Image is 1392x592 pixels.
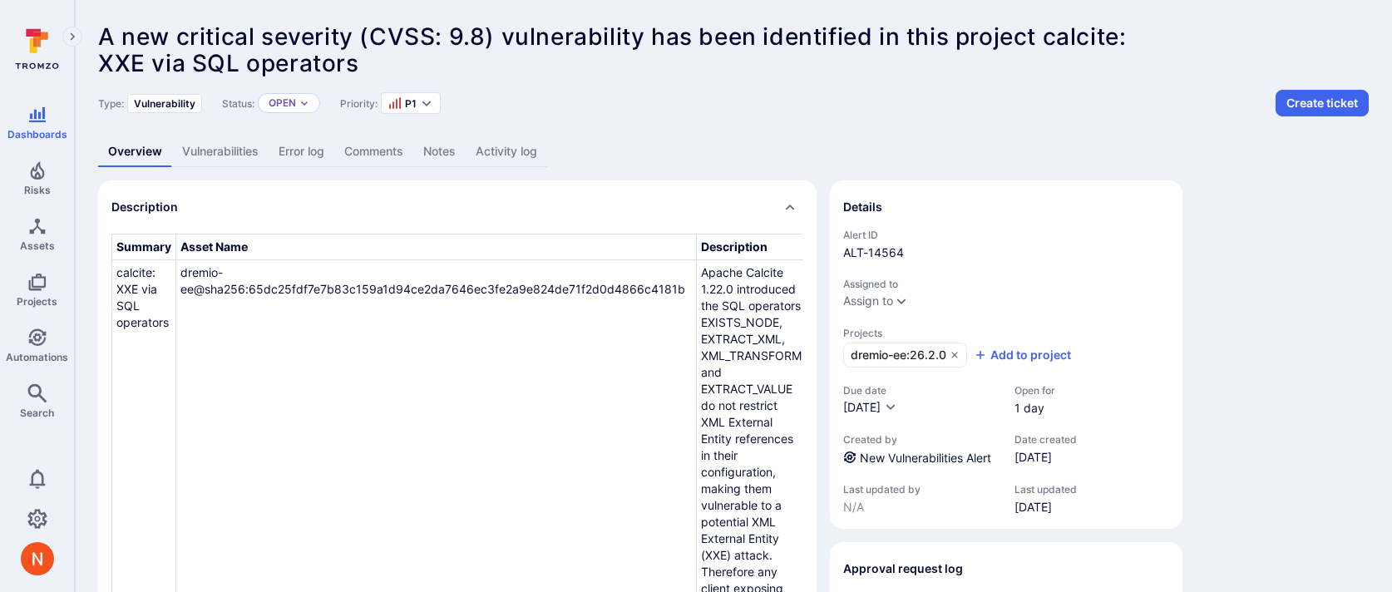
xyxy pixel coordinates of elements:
button: Open [269,96,296,110]
button: [DATE] [843,400,897,417]
button: P1 [388,96,417,110]
h2: Description [111,199,178,215]
a: Comments [334,136,413,167]
span: P1 [405,97,417,110]
img: ACg8ocIprwjrgDQnDsNSk9Ghn5p5-B8DpAKWoJ5Gi9syOE4K59tr4Q=s96-c [21,542,54,575]
span: Projects [843,327,1169,339]
button: Create ticket [1276,90,1369,116]
span: XXE via SQL operators [98,49,359,77]
button: Add to project [974,347,1071,363]
th: Asset Name [176,234,697,260]
button: Assign to [843,294,893,308]
span: ALT-14564 [843,244,1169,261]
i: Expand navigation menu [67,30,78,44]
span: A new critical severity (CVSS: 9.8) vulnerability has been identified in this project calcite: [98,22,1126,51]
div: Due date field [843,384,998,417]
a: Error log [269,136,334,167]
span: Assets [20,239,55,252]
span: Projects [17,295,57,308]
span: Priority: [340,97,378,110]
span: Open for [1014,384,1055,397]
span: dremio-ee:26.2.0 [851,347,946,363]
button: Expand dropdown [420,96,433,110]
span: [DATE] [843,400,881,414]
a: Overview [98,136,172,167]
span: Date created [1014,433,1077,446]
span: Last updated [1014,483,1077,496]
button: Expand dropdown [299,98,309,108]
div: Vulnerability [127,94,202,113]
a: New Vulnerabilities Alert [860,451,991,465]
h2: Approval request log [843,560,963,577]
span: [DATE] [1014,449,1077,466]
span: 1 day [1014,400,1055,417]
span: Dashboards [7,128,67,141]
span: Automations [6,351,68,363]
section: details card [830,180,1182,529]
span: Status: [222,97,254,110]
span: Alert ID [843,229,1169,241]
div: Collapse description [98,180,817,234]
span: Search [20,407,54,419]
a: Activity log [466,136,547,167]
span: Last updated by [843,483,998,496]
span: Due date [843,384,998,397]
span: [DATE] [1014,499,1077,516]
span: Assigned to [843,278,1169,290]
th: Summary [112,234,176,260]
h2: Details [843,199,882,215]
span: Type: [98,97,124,110]
div: Alert tabs [98,136,1369,167]
a: Vulnerabilities [172,136,269,167]
div: Neeren Patki [21,542,54,575]
a: Notes [413,136,466,167]
a: dremio-ee:26.2.0 [843,343,967,368]
span: Created by [843,433,998,446]
button: Expand dropdown [895,294,908,308]
span: N/A [843,499,998,516]
th: Description [697,234,807,260]
button: Expand navigation menu [62,27,82,47]
span: Risks [24,184,51,196]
